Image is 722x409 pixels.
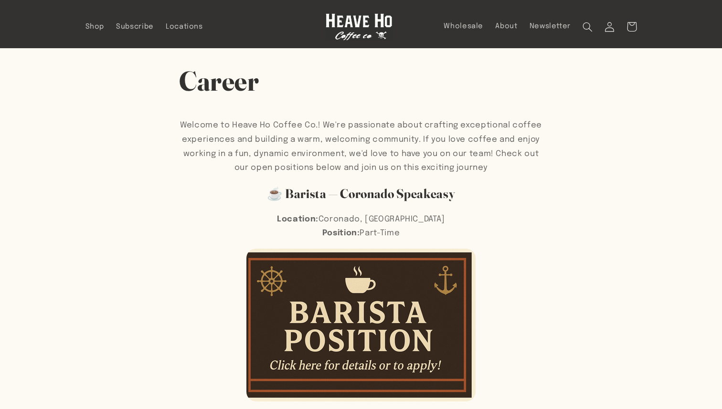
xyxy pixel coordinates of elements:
a: Newsletter [523,16,577,37]
a: Locations [159,16,209,37]
a: About [489,16,523,37]
a: Shop [79,16,110,37]
strong: Location: [277,215,319,223]
summary: Search [577,16,599,38]
a: Subscribe [110,16,160,37]
span: Shop [85,22,105,31]
img: Heave Ho Coffee Co [326,13,393,41]
p: Welcome to Heave Ho Coffee Co.! We're passionate about crafting exceptional coffee experiences an... [179,118,543,175]
h2: ☕ Barista — Coronado Speakeasy [179,186,543,202]
img: ChatGPT_Image_Aug_26_2025_11_12_48_AM_480x480.png [246,249,476,401]
span: Subscribe [116,22,154,31]
span: About [495,22,517,31]
strong: Position: [322,229,360,237]
span: Locations [166,22,203,31]
span: Wholesale [444,22,483,31]
span: Newsletter [530,22,571,31]
p: Coronado, [GEOGRAPHIC_DATA] Part-Time [179,212,543,241]
h1: Career [179,63,543,99]
a: Wholesale [438,16,489,37]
